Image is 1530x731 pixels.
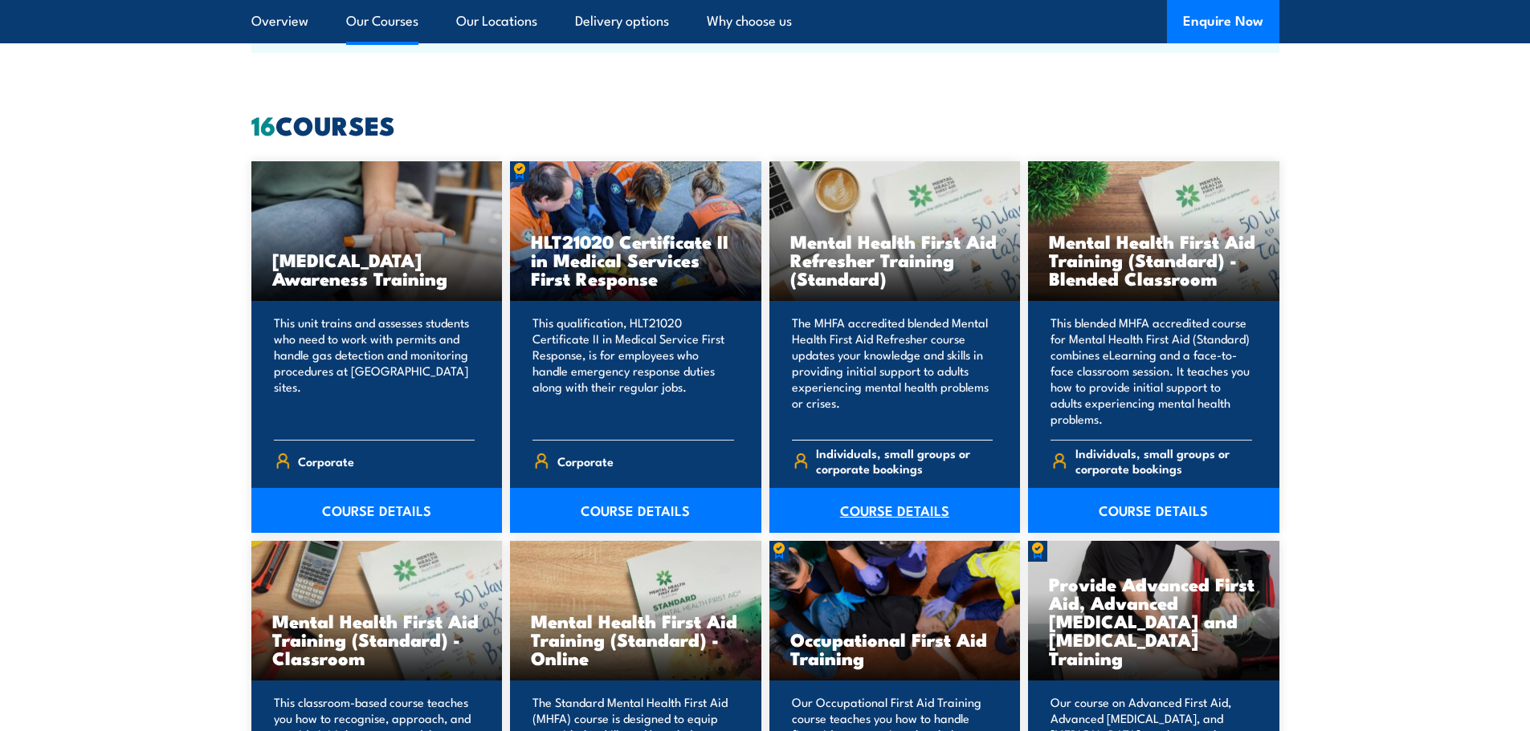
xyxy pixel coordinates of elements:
[1075,445,1252,476] span: Individuals, small groups or corporate bookings
[816,445,993,476] span: Individuals, small groups or corporate bookings
[790,630,1000,667] h3: Occupational First Aid Training
[251,104,275,144] strong: 16
[251,488,503,533] a: COURSE DETAILS
[251,113,1279,136] h2: COURSES
[531,232,741,287] h3: HLT21020 Certificate II in Medical Services First Response
[1028,488,1279,533] a: COURSE DETAILS
[790,232,1000,287] h3: Mental Health First Aid Refresher Training (Standard)
[792,315,993,427] p: The MHFA accredited blended Mental Health First Aid Refresher course updates your knowledge and s...
[1049,575,1259,667] h3: Provide Advanced First Aid, Advanced [MEDICAL_DATA] and [MEDICAL_DATA] Training
[298,449,354,473] span: Corporate
[557,449,614,473] span: Corporate
[1049,232,1259,287] h3: Mental Health First Aid Training (Standard) - Blended Classroom
[510,488,761,533] a: COURSE DETAILS
[532,315,734,427] p: This qualification, HLT21020 Certificate II in Medical Service First Response, is for employees w...
[272,611,482,667] h3: Mental Health First Aid Training (Standard) - Classroom
[769,488,1021,533] a: COURSE DETAILS
[272,250,482,287] h3: [MEDICAL_DATA] Awareness Training
[1051,315,1252,427] p: This blended MHFA accredited course for Mental Health First Aid (Standard) combines eLearning and...
[274,315,475,427] p: This unit trains and assesses students who need to work with permits and handle gas detection and...
[531,611,741,667] h3: Mental Health First Aid Training (Standard) - Online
